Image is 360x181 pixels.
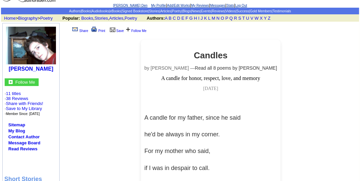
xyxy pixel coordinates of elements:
a: K [204,16,207,21]
p: A candle for my father, since he said [144,112,277,123]
img: share_page.gif [72,27,78,32]
a: Videos [225,9,235,13]
a: Save [109,29,124,33]
a: Articles [160,9,171,13]
a: Add/Edit Works [167,4,190,7]
a: Biography [18,16,38,21]
a: My Blog [8,128,25,133]
a: Audiobooks [92,9,109,13]
p: [DATE] [144,86,277,91]
font: > > [2,16,61,21]
a: Stories [149,9,159,13]
a: C [173,16,176,21]
a: Stories [95,16,108,21]
p: by [PERSON_NAME] — [144,65,277,71]
a: News [192,9,200,13]
a: Share with Friends! [6,101,43,106]
a: Books [81,16,93,21]
a: F [185,16,188,21]
iframe: fb:like Facebook Social Plugin [151,25,301,32]
a: [PERSON_NAME] Den [113,4,147,7]
a: [PERSON_NAME] [9,66,53,72]
a: Poetry [172,9,182,13]
a: Poetry [125,16,137,21]
a: Save to My Library [6,106,42,111]
a: R [234,16,237,21]
img: print.gif [91,27,97,32]
a: M [211,16,215,21]
a: Articles [109,16,124,21]
a: Read Reviews [8,146,37,151]
a: Share [71,29,88,33]
a: Poetry [40,16,53,21]
img: library.gif [109,27,116,32]
a: 38 Reviews [6,96,28,101]
a: 11 titles [6,91,21,96]
a: Read all 8 poems by [PERSON_NAME] [195,65,277,71]
a: T [242,16,245,21]
a: J [200,16,203,21]
center: A candle for honor, respect, love, and memory [144,50,277,106]
font: · · [5,91,43,116]
font: , , , [63,16,277,21]
b: Popular: [63,16,80,21]
a: Contact Author [8,134,40,139]
a: H [194,16,197,21]
a: Signed Bookstore [122,9,148,13]
a: My Reviews [191,4,209,7]
a: Z [268,16,270,21]
a: W [254,16,258,21]
a: O [221,16,224,21]
a: V [250,16,253,21]
a: L [208,16,210,21]
a: A [165,16,168,21]
a: Log Out [235,4,247,7]
p: he'd be always in my corner. [144,129,277,140]
a: Home [4,16,16,21]
font: | | | | | [113,3,247,8]
a: B [169,16,172,21]
a: Authors [69,9,80,13]
a: G [189,16,192,21]
span: | | | | | | | | | | | | | | | [69,9,291,13]
img: gc.jpg [9,80,13,84]
a: Print [90,29,105,33]
a: U [246,16,249,21]
a: Blogs [182,9,191,13]
a: Y [264,16,266,21]
font: + [126,25,130,34]
a: Gold Members [250,9,272,13]
img: 13056.jpg [6,27,56,64]
a: P [225,16,228,21]
font: Follow Me [15,80,35,85]
p: For my mother who said, [144,146,277,156]
a: Follow Me [15,79,35,85]
a: Stats [226,4,234,7]
font: Member Since: [DATE] [6,112,40,116]
a: Reviews [212,9,224,13]
a: X [260,16,263,21]
a: Sitemap [8,122,25,127]
a: D [177,16,180,21]
a: I [198,16,199,21]
h2: Candles [144,50,277,61]
b: Authors: [147,16,165,21]
a: Testimonials [272,9,291,13]
p: if I was in despair to call. [144,163,277,173]
a: S [238,16,241,21]
a: My Profile [151,4,166,7]
a: Q [229,16,233,21]
a: Message Board [8,140,40,145]
a: Events [201,9,211,13]
a: Messages [210,4,225,7]
a: eBooks [110,9,121,13]
a: Success [236,9,249,13]
a: N [216,16,219,21]
a: Follow Me [131,29,147,33]
font: · · · [5,101,43,116]
a: E [181,16,184,21]
a: Books [82,9,91,13]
